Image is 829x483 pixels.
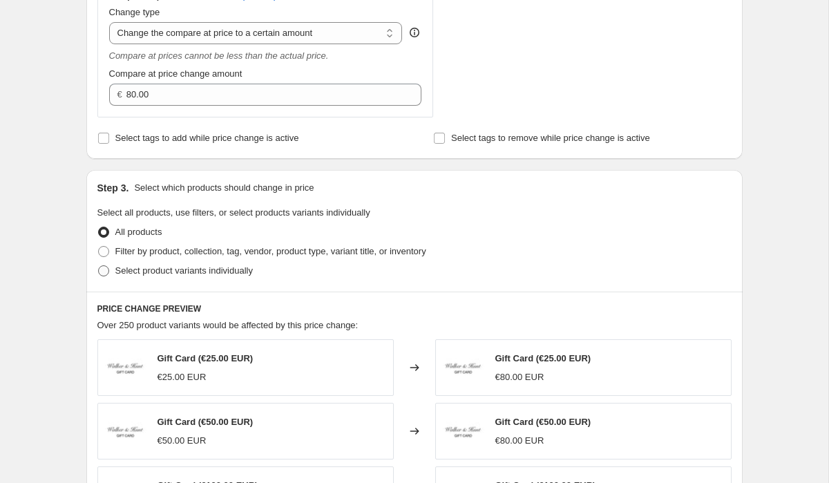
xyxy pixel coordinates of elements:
span: Compare at price change amount [109,68,242,79]
input: 80.00 [126,84,401,106]
h2: Step 3. [97,181,129,195]
span: €80.00 EUR [495,435,544,446]
span: Over 250 product variants would be affected by this price change: [97,320,359,330]
span: Change type [109,7,160,17]
i: Compare at prices cannot be less than the actual price. [109,50,329,61]
img: GIFT_CARD_80x.jpg [443,410,484,452]
span: Gift Card (€50.00 EUR) [158,417,254,427]
span: € [117,89,122,100]
span: €50.00 EUR [158,435,207,446]
div: help [408,26,421,39]
img: GIFT_CARD_80x.jpg [105,347,146,388]
span: Select product variants individually [115,265,253,276]
span: Select tags to add while price change is active [115,133,299,143]
h6: PRICE CHANGE PREVIEW [97,303,732,314]
span: Gift Card (€50.00 EUR) [495,417,591,427]
img: GIFT_CARD_80x.jpg [105,410,146,452]
span: Filter by product, collection, tag, vendor, product type, variant title, or inventory [115,246,426,256]
span: Gift Card (€25.00 EUR) [495,353,591,363]
span: Gift Card (€25.00 EUR) [158,353,254,363]
span: Select all products, use filters, or select products variants individually [97,207,370,218]
p: Select which products should change in price [134,181,314,195]
span: All products [115,227,162,237]
span: €25.00 EUR [158,372,207,382]
span: €80.00 EUR [495,372,544,382]
img: GIFT_CARD_80x.jpg [443,347,484,388]
span: Select tags to remove while price change is active [451,133,650,143]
